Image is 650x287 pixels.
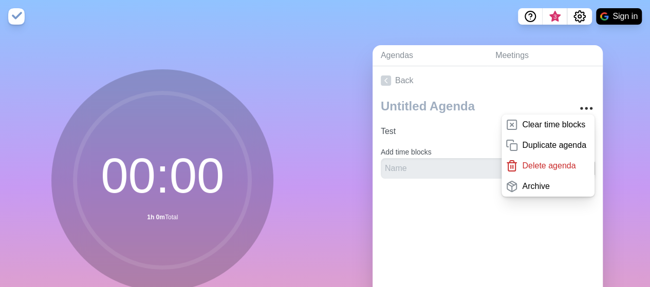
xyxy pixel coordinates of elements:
img: google logo [600,12,608,21]
p: Archive [522,180,549,193]
span: 3 [551,13,559,21]
input: Name [377,121,523,142]
img: timeblocks logo [8,8,25,25]
a: Agendas [373,45,487,66]
button: What’s new [543,8,567,25]
p: Clear time blocks [522,119,585,131]
a: Back [373,66,603,95]
p: Duplicate agenda [522,139,586,151]
p: Delete agenda [522,160,575,172]
button: Sign in [596,8,642,25]
button: Help [518,8,543,25]
a: Meetings [487,45,603,66]
button: Settings [567,8,592,25]
input: Name [381,158,537,179]
button: More [576,98,597,119]
label: Add time blocks [381,148,432,156]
